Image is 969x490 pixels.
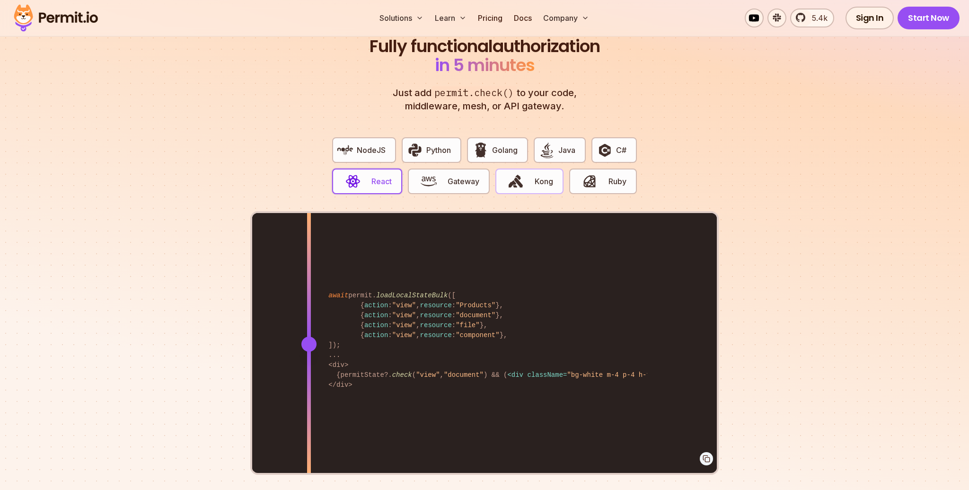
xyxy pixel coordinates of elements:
[474,9,506,27] a: Pricing
[370,37,493,56] span: Fully functional
[456,321,479,329] span: "file"
[382,86,587,113] p: Just add to your code, middleware, mesh, or API gateway.
[364,321,388,329] span: action
[328,292,348,299] span: await
[421,173,437,189] img: Gateway
[407,142,423,158] img: Python
[790,9,834,27] a: 5.4k
[608,176,626,187] span: Ruby
[9,2,102,34] img: Permit logo
[416,371,440,379] span: "view"
[392,331,416,339] span: "view"
[376,9,427,27] button: Solutions
[448,176,479,187] span: Gateway
[508,173,524,189] img: Kong
[511,371,523,379] span: div
[539,142,555,158] img: Java
[432,86,517,100] span: permit.check()
[527,371,563,379] span: className
[581,173,598,189] img: Ruby
[322,283,647,398] code: permit. ([ { : , : }, { : , : }, { : , : }, { : , : }, ]); ... <div> {permitState?. ( , ) && ( )}...
[456,302,495,309] span: "Products"
[806,12,828,24] span: 5.4k
[367,37,602,75] h2: authorization
[898,7,960,29] a: Start Now
[364,312,388,319] span: action
[535,176,553,187] span: Kong
[846,7,894,29] a: Sign In
[444,371,484,379] span: "document"
[473,142,489,158] img: Golang
[435,53,535,77] span: in 5 minutes
[392,312,416,319] span: "view"
[392,371,412,379] span: check
[558,144,575,156] span: Java
[392,321,416,329] span: "view"
[345,173,361,189] img: React
[364,302,388,309] span: action
[456,312,495,319] span: "document"
[376,292,448,299] span: loadLocalStateBulk
[616,144,626,156] span: C#
[357,144,386,156] span: NodeJS
[510,9,536,27] a: Docs
[337,142,353,158] img: NodeJS
[420,312,452,319] span: resource
[431,9,470,27] button: Learn
[420,331,452,339] span: resource
[420,302,452,309] span: resource
[539,9,593,27] button: Company
[507,371,726,379] span: Document
[371,176,392,187] span: React
[364,331,388,339] span: action
[492,144,518,156] span: Golang
[456,331,499,339] span: "component"
[597,142,613,158] img: C#
[392,302,416,309] span: "view"
[420,321,452,329] span: resource
[567,371,666,379] span: "bg-white m-4 p-4 h-full"
[507,371,670,379] span: < = >
[426,144,451,156] span: Python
